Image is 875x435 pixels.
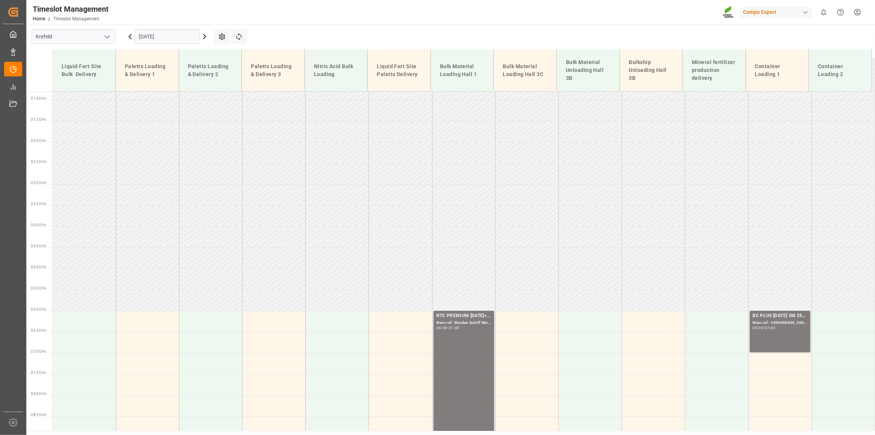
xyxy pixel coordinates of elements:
input: DD.MM.YYYY [135,29,200,44]
span: 04:00 Hr [31,223,46,227]
div: 07:00 [765,326,776,330]
div: 21:00 [449,326,459,330]
img: Screenshot%202023-09-29%20at%2010.02.21.png_1712312052.png [723,6,735,19]
div: Bulk Material Loading Hall 3C [500,60,550,81]
div: Main ref : Blocker Schiff Nürnberg, 2000001109 [437,320,491,326]
span: 05:30 Hr [31,286,46,290]
div: 06:00 [437,326,447,330]
div: - [763,326,764,330]
div: Mineral fertilizer production delivery [689,55,740,85]
span: 04:30 Hr [31,244,46,248]
div: Paletts Loading & Delivery 2 [185,60,236,81]
span: 02:00 Hr [31,139,46,143]
div: Container Loading 1 [752,60,803,81]
span: 08:00 Hr [31,392,46,396]
span: 01:00 Hr [31,96,46,101]
div: Nitric Acid Bulk Loading [311,60,362,81]
div: Timeslot Management [33,3,109,15]
span: 02:30 Hr [31,160,46,164]
span: 08:30 Hr [31,413,46,417]
div: Liquid Fert Site Bulk Delivery [59,60,109,81]
div: 06:00 [753,326,764,330]
span: 03:00 Hr [31,181,46,185]
a: Home [33,16,45,21]
button: show 0 new notifications [815,4,832,21]
span: 06:00 Hr [31,307,46,311]
input: Type to search/select [32,29,115,44]
div: Main ref : 4500000836, 2000000788 [753,320,807,326]
button: open menu [101,31,112,43]
div: Bulk Material Loading Hall 1 [437,60,488,81]
span: 03:30 Hr [31,202,46,206]
button: Compo Expert [740,5,815,19]
div: NTC PREMIUM [DATE]+3+TE BULK [437,312,491,320]
div: Bulk Material Unloading Hall 3B [563,55,614,85]
div: Compo Expert [740,7,812,18]
div: Paletts Loading & Delivery 3 [248,60,299,81]
button: Help Center [832,4,849,21]
div: BC PLUS [DATE] 3M 25kg (x42) WW [753,312,807,320]
span: 06:30 Hr [31,328,46,333]
div: - [447,326,448,330]
span: 01:30 Hr [31,118,46,122]
span: 07:30 Hr [31,371,46,375]
span: 07:00 Hr [31,350,46,354]
span: 05:00 Hr [31,265,46,269]
div: Paletts Loading & Delivery 1 [122,60,173,81]
div: Bulkship Unloading Hall 3B [626,55,677,85]
div: Liquid Fert Site Paletts Delivery [374,60,425,81]
div: Container Loading 2 [815,60,866,81]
